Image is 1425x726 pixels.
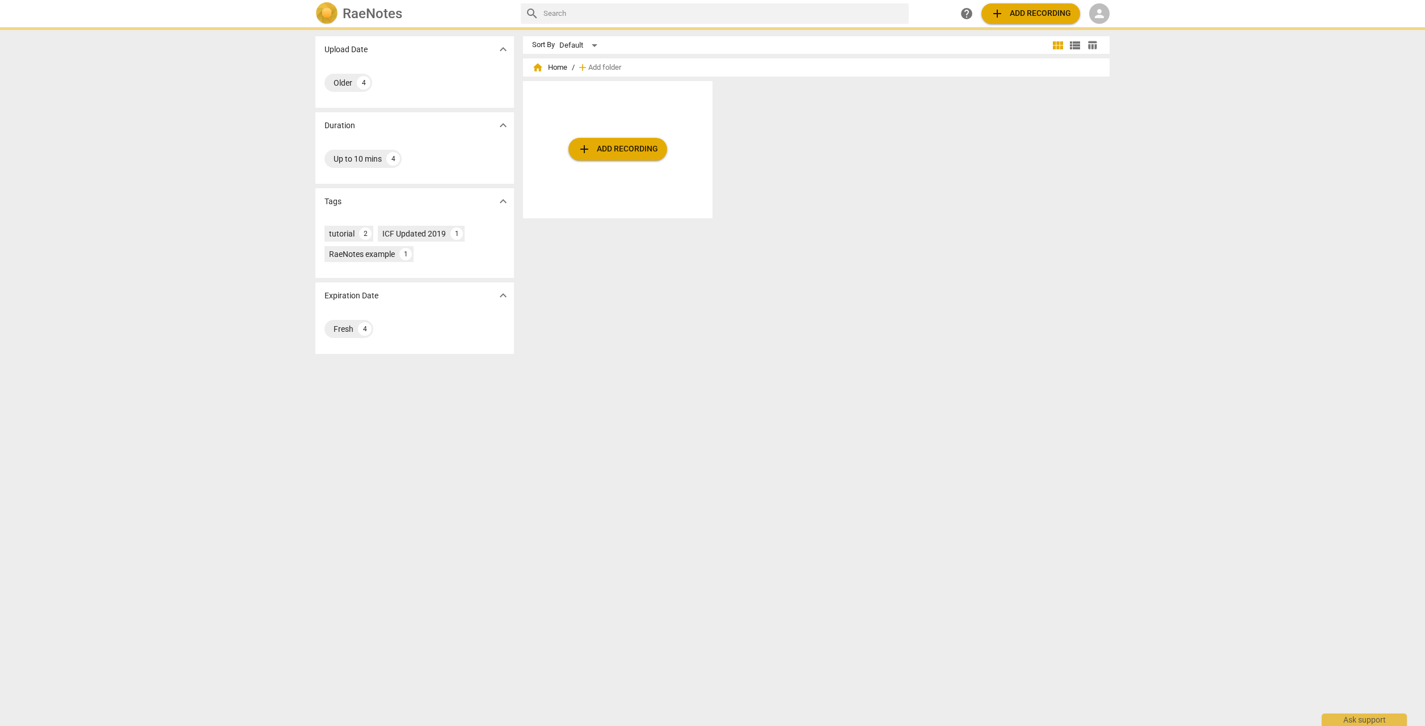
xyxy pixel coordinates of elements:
[990,7,1004,20] span: add
[532,62,543,73] span: home
[1093,7,1106,20] span: person
[1068,39,1082,52] span: view_list
[577,142,591,156] span: add
[329,228,355,239] div: tutorial
[324,290,378,302] p: Expiration Date
[960,7,973,20] span: help
[343,6,402,22] h2: RaeNotes
[532,41,555,49] div: Sort By
[495,287,512,304] button: Show more
[532,62,567,73] span: Home
[559,36,601,54] div: Default
[496,195,510,208] span: expand_more
[990,7,1071,20] span: Add recording
[568,138,667,161] button: Upload
[495,41,512,58] button: Show more
[981,3,1080,24] button: Upload
[495,193,512,210] button: Show more
[495,117,512,134] button: Show more
[1322,714,1407,726] div: Ask support
[315,2,512,25] a: LogoRaeNotes
[359,227,372,240] div: 2
[1083,37,1101,54] button: Table view
[588,64,621,72] span: Add folder
[496,289,510,302] span: expand_more
[324,44,368,56] p: Upload Date
[577,142,658,156] span: Add recording
[334,323,353,335] div: Fresh
[450,227,463,240] div: 1
[334,77,352,88] div: Older
[496,119,510,132] span: expand_more
[543,5,904,23] input: Search
[1066,37,1083,54] button: List view
[357,76,370,90] div: 4
[525,7,539,20] span: search
[358,322,372,336] div: 4
[1051,39,1065,52] span: view_module
[399,248,412,260] div: 1
[577,62,588,73] span: add
[496,43,510,56] span: expand_more
[324,120,355,132] p: Duration
[1049,37,1066,54] button: Tile view
[315,2,338,25] img: Logo
[1087,40,1098,50] span: table_chart
[956,3,977,24] a: Help
[572,64,575,72] span: /
[324,196,342,208] p: Tags
[329,248,395,260] div: RaeNotes example
[386,152,400,166] div: 4
[334,153,382,164] div: Up to 10 mins
[382,228,446,239] div: ICF Updated 2019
